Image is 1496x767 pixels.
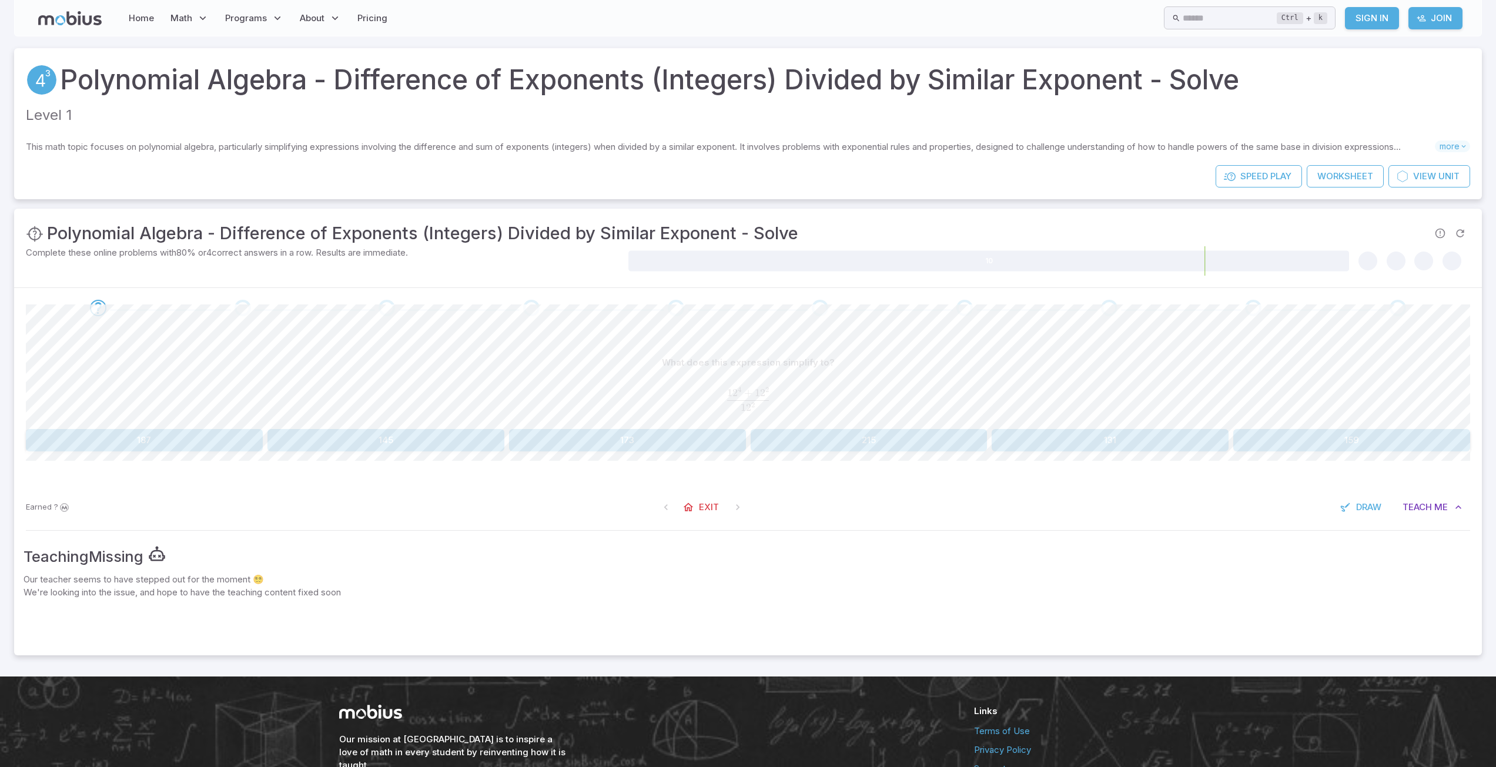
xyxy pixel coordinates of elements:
[267,429,504,451] button: 145
[992,429,1229,451] button: 131
[54,501,58,513] span: ?
[1434,501,1448,514] span: Me
[24,573,1472,586] p: Our teacher seems to have stepped out for the moment 😵‍💫
[1438,170,1460,183] span: Unit
[1356,501,1381,514] span: Draw
[727,387,732,399] span: 1
[1270,170,1291,183] span: Play
[812,300,828,316] div: Go to the next question
[755,387,760,399] span: 1
[354,5,391,32] a: Pricing
[509,429,746,451] button: 173
[26,140,1435,153] p: This math topic focuses on polynomial algebra, particularly simplifying expressions involving the...
[732,387,738,399] span: 2
[26,429,263,451] button: 187
[699,501,719,514] span: Exit
[300,12,324,25] span: About
[47,220,798,246] h3: Polynomial Algebra - Difference of Exponents (Integers) Divided by Similar Exponent - Solve
[1240,170,1268,183] span: Speed
[765,386,769,394] span: 2
[668,300,684,316] div: Go to the next question
[170,12,192,25] span: Math
[1307,165,1384,187] a: Worksheet
[26,105,1470,126] p: Level 1
[1403,501,1432,514] span: Teach
[1345,7,1399,29] a: Sign In
[1394,496,1470,518] button: TeachMe
[974,725,1157,738] a: Terms of Use
[523,300,540,316] div: Go to the next question
[1413,170,1436,183] span: View
[974,743,1157,756] a: Privacy Policy
[1277,11,1327,25] div: +
[738,386,741,394] span: 4
[746,401,751,414] span: 2
[956,300,973,316] div: Go to the next question
[1216,165,1302,187] a: SpeedPlay
[751,429,988,451] button: 215
[1233,429,1470,451] button: 159
[974,705,1157,718] h6: Links
[1430,223,1450,243] span: Report an issue with the question
[379,300,395,316] div: Go to the next question
[24,586,1472,599] p: We're looking into the issue, and hope to have the teaching content fixed soon
[24,545,143,568] div: Teaching Missing
[769,387,770,403] span: ​
[751,401,755,409] span: 2
[235,300,251,316] div: Go to the next question
[26,64,58,96] a: Exponents
[1101,300,1117,316] div: Go to the next question
[125,5,158,32] a: Home
[26,501,71,513] p: Sign In to earn Mobius dollars
[655,497,677,518] span: On First Question
[677,496,727,518] a: Exit
[662,356,835,369] p: What does this expression simplify to?
[225,12,267,25] span: Programs
[1334,496,1390,518] button: Draw
[1388,165,1470,187] a: ViewUnit
[1450,223,1470,243] span: Refresh Question
[741,401,746,414] span: 1
[1245,300,1261,316] div: Go to the next question
[1408,7,1462,29] a: Join
[744,387,752,399] span: +
[727,497,748,518] span: On Latest Question
[1314,12,1327,24] kbd: k
[1390,300,1406,316] div: Go to the next question
[760,387,765,399] span: 2
[26,501,52,513] span: Earned
[60,60,1239,100] a: Polynomial Algebra - Difference of Exponents (Integers) Divided by Similar Exponent - Solve
[26,246,626,259] p: Complete these online problems with 80 % or 4 correct answers in a row. Results are immediate.
[1277,12,1303,24] kbd: Ctrl
[90,300,106,316] div: Go to the next question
